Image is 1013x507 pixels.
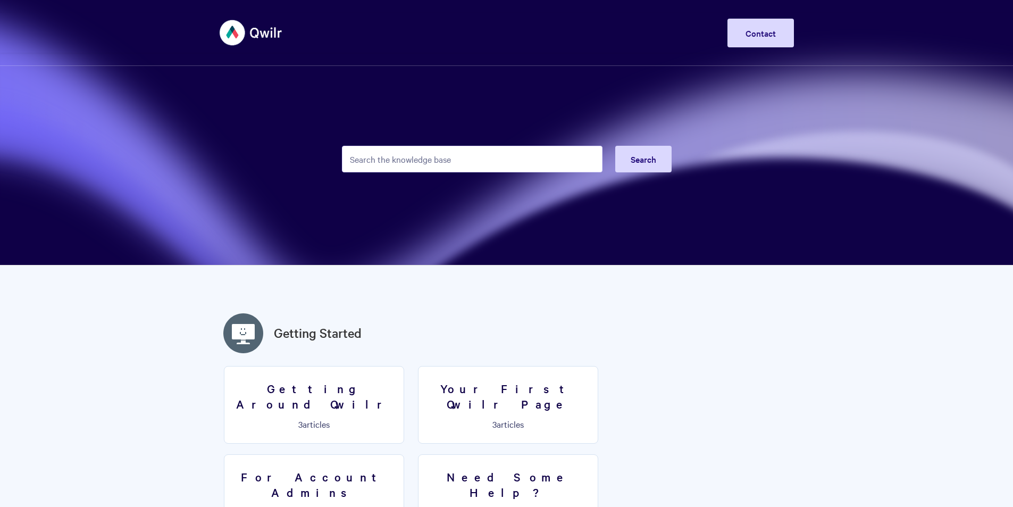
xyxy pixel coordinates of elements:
[615,146,672,172] button: Search
[727,19,794,47] a: Contact
[425,469,591,500] h3: Need Some Help?
[425,419,591,429] p: articles
[220,13,283,53] img: Qwilr Help Center
[298,418,303,430] span: 3
[274,323,362,343] a: Getting Started
[231,381,397,411] h3: Getting Around Qwilr
[342,146,602,172] input: Search the knowledge base
[231,469,397,500] h3: For Account Admins
[418,366,598,444] a: Your First Qwilr Page 3articles
[224,366,404,444] a: Getting Around Qwilr 3articles
[231,419,397,429] p: articles
[492,418,497,430] span: 3
[631,153,656,165] span: Search
[425,381,591,411] h3: Your First Qwilr Page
